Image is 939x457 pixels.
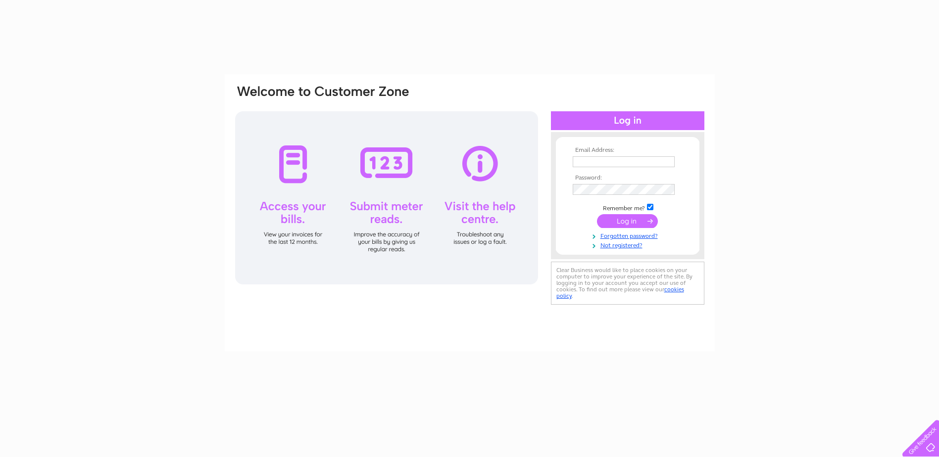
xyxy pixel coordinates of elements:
[570,175,685,182] th: Password:
[573,230,685,240] a: Forgotten password?
[573,240,685,249] a: Not registered?
[570,147,685,154] th: Email Address:
[556,286,684,299] a: cookies policy
[570,202,685,212] td: Remember me?
[597,214,658,228] input: Submit
[551,262,704,305] div: Clear Business would like to place cookies on your computer to improve your experience of the sit...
